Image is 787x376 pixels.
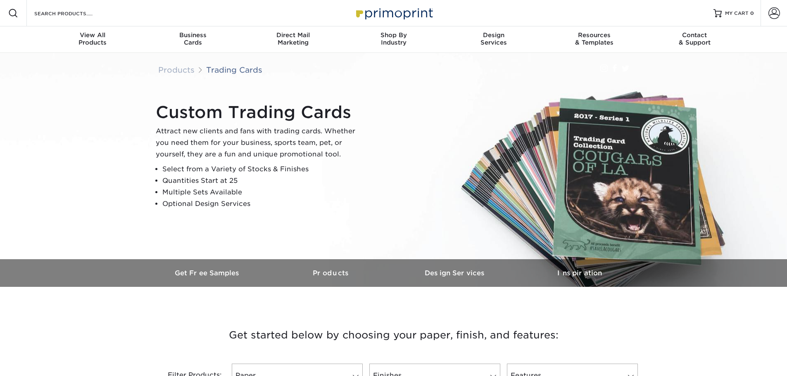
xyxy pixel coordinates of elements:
[143,26,243,53] a: BusinessCards
[544,26,644,53] a: Resources& Templates
[750,10,754,16] span: 0
[518,269,642,277] h3: Inspiration
[444,31,544,39] span: Design
[518,259,642,287] a: Inspiration
[206,65,262,74] a: Trading Cards
[162,198,362,210] li: Optional Design Services
[152,317,635,354] h3: Get started below by choosing your paper, finish, and features:
[243,26,343,53] a: Direct MailMarketing
[644,31,745,39] span: Contact
[162,187,362,198] li: Multiple Sets Available
[156,125,362,160] p: Attract new clients and fans with trading cards. Whether you need them for your business, sports ...
[394,269,518,277] h3: Design Services
[270,259,394,287] a: Products
[444,26,544,53] a: DesignServices
[343,26,444,53] a: Shop ByIndustry
[146,269,270,277] h3: Get Free Samples
[644,26,745,53] a: Contact& Support
[243,31,343,39] span: Direct Mail
[544,31,644,46] div: & Templates
[146,259,270,287] a: Get Free Samples
[270,269,394,277] h3: Products
[343,31,444,39] span: Shop By
[444,31,544,46] div: Services
[158,65,195,74] a: Products
[352,4,435,22] img: Primoprint
[43,31,143,46] div: Products
[162,175,362,187] li: Quantities Start at 25
[644,31,745,46] div: & Support
[544,31,644,39] span: Resources
[162,163,362,175] li: Select from a Variety of Stocks & Finishes
[725,10,749,17] span: MY CART
[156,102,362,122] h1: Custom Trading Cards
[343,31,444,46] div: Industry
[243,31,343,46] div: Marketing
[143,31,243,39] span: Business
[143,31,243,46] div: Cards
[33,8,114,18] input: SEARCH PRODUCTS.....
[43,26,143,53] a: View AllProducts
[43,31,143,39] span: View All
[394,259,518,287] a: Design Services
